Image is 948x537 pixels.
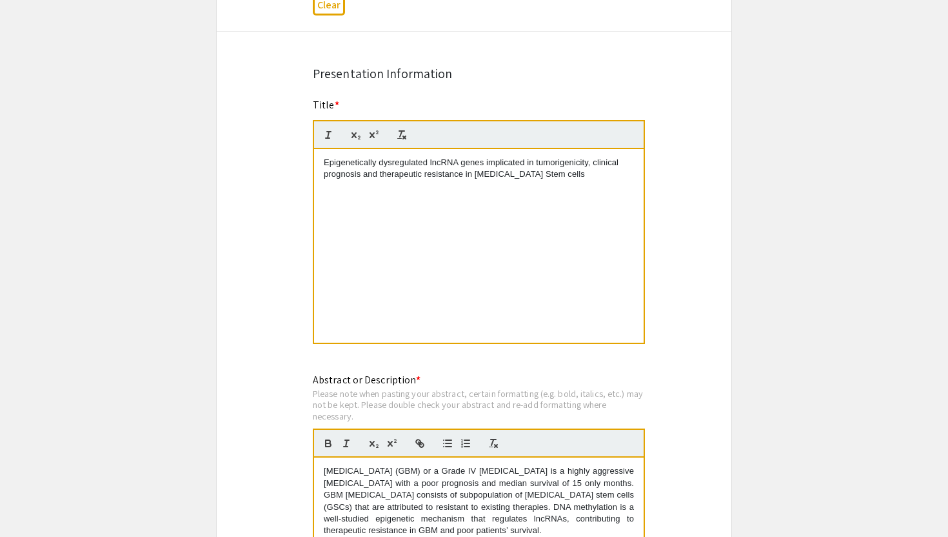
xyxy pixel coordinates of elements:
[313,64,635,83] div: Presentation Information
[313,373,420,387] mat-label: Abstract or Description
[313,388,645,422] div: Please note when pasting your abstract, certain formatting (e.g. bold, italics, etc.) may not be ...
[10,479,55,527] iframe: Chat
[324,157,634,181] p: Epigenetically dysregulated lncRNA genes implicated in tumorigenicity, clinical prognosis and the...
[313,98,339,112] mat-label: Title
[324,465,634,537] p: [MEDICAL_DATA] (GBM) or a Grade IV [MEDICAL_DATA] is a highly aggressive [MEDICAL_DATA] with a po...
